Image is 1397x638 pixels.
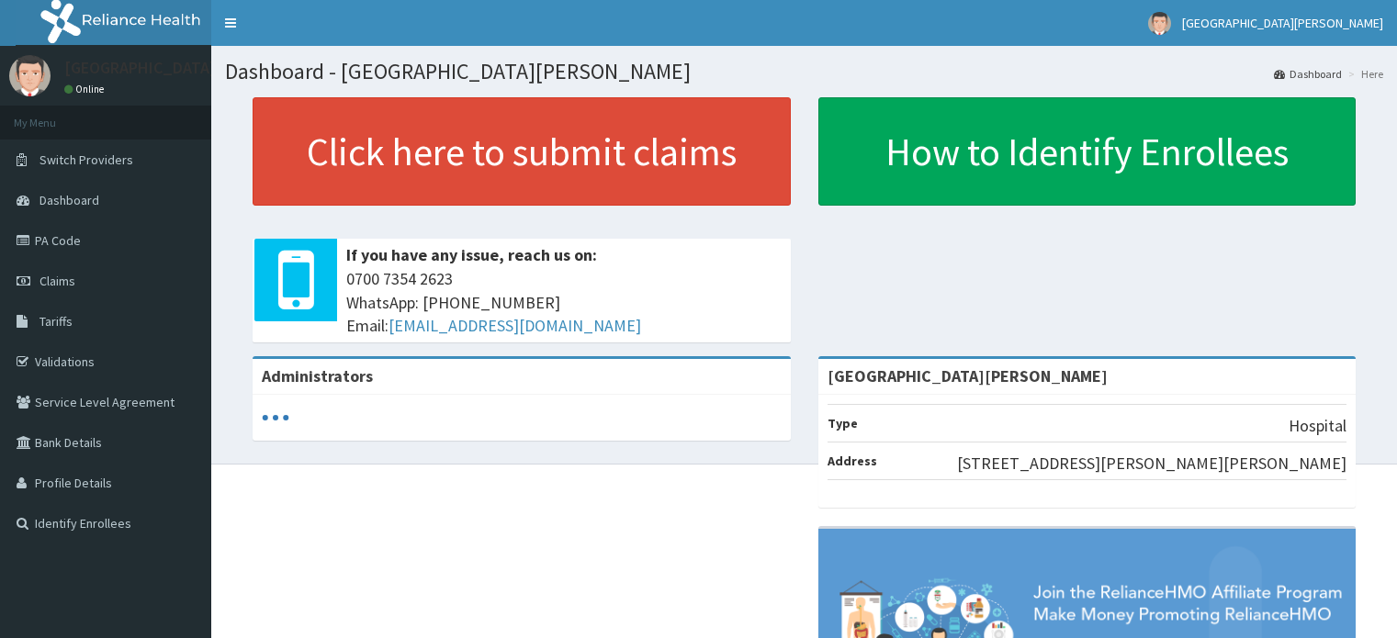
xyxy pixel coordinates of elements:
svg: audio-loading [262,404,289,431]
a: How to Identify Enrollees [818,97,1357,206]
a: Dashboard [1274,66,1342,82]
b: Address [828,453,877,469]
img: User Image [9,55,51,96]
b: Type [828,415,858,431]
b: Administrators [262,365,373,386]
strong: [GEOGRAPHIC_DATA][PERSON_NAME] [828,365,1108,386]
span: Switch Providers [39,151,133,168]
p: [STREET_ADDRESS][PERSON_NAME][PERSON_NAME] [957,452,1346,476]
span: [GEOGRAPHIC_DATA][PERSON_NAME] [1182,15,1383,31]
b: If you have any issue, reach us on: [346,244,597,265]
a: Click here to submit claims [253,97,791,206]
span: Tariffs [39,313,73,330]
li: Here [1344,66,1383,82]
p: Hospital [1289,414,1346,438]
span: Claims [39,273,75,289]
span: 0700 7354 2623 WhatsApp: [PHONE_NUMBER] Email: [346,267,782,338]
p: [GEOGRAPHIC_DATA][PERSON_NAME] [64,60,336,76]
img: User Image [1148,12,1171,35]
a: Online [64,83,108,95]
h1: Dashboard - [GEOGRAPHIC_DATA][PERSON_NAME] [225,60,1383,84]
span: Dashboard [39,192,99,208]
a: [EMAIL_ADDRESS][DOMAIN_NAME] [389,315,641,336]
